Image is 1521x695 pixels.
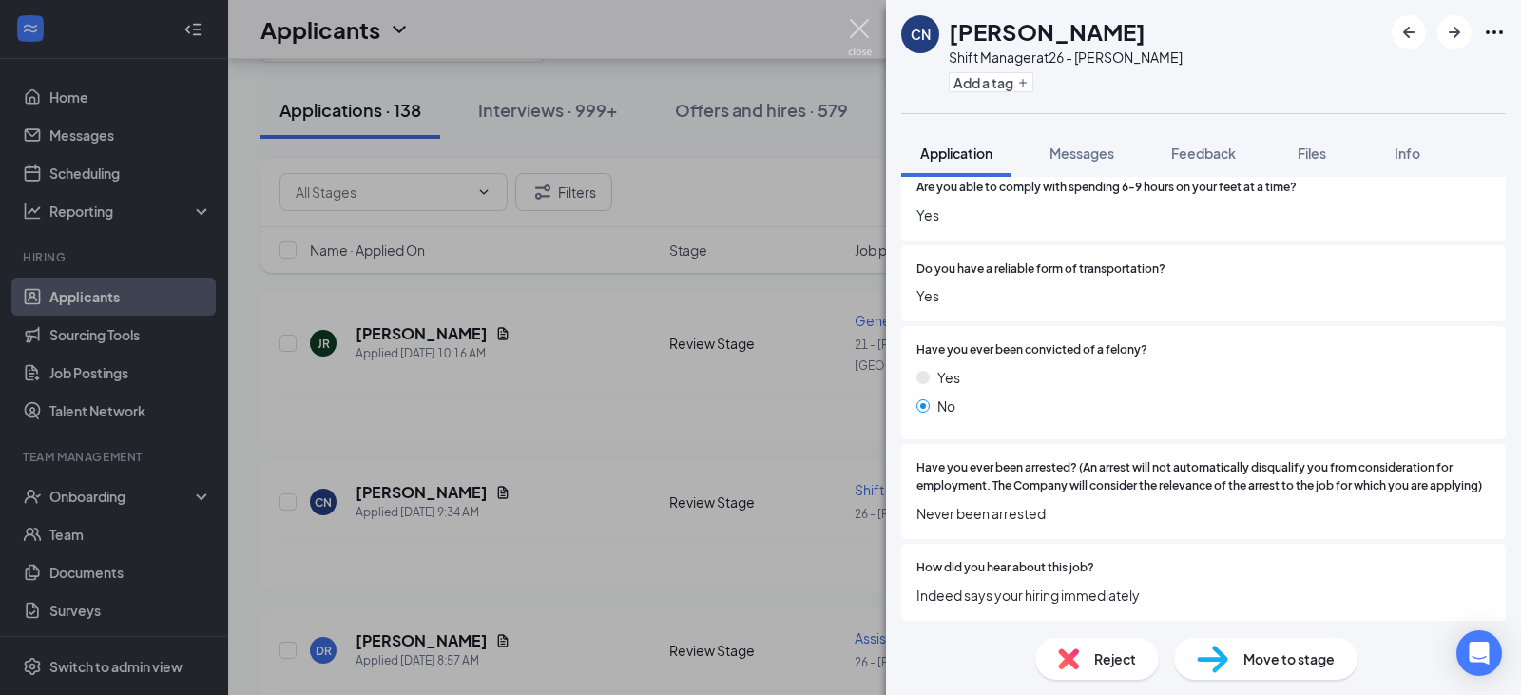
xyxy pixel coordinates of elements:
[1392,15,1426,49] button: ArrowLeftNew
[1456,630,1502,676] div: Open Intercom Messenger
[1443,21,1466,44] svg: ArrowRight
[1298,145,1326,162] span: Files
[937,367,960,388] span: Yes
[916,459,1491,495] span: Have you ever been arrested? (An arrest will not automatically disqualify you from consideration ...
[1017,77,1029,88] svg: Plus
[949,72,1033,92] button: PlusAdd a tag
[916,341,1147,359] span: Have you ever been convicted of a felony?
[1395,145,1420,162] span: Info
[916,261,1165,279] span: Do you have a reliable form of transportation?
[1171,145,1236,162] span: Feedback
[920,145,992,162] span: Application
[916,179,1297,197] span: Are you able to comply with spending 6-9 hours on your feet at a time?
[937,396,955,416] span: No
[1243,648,1335,669] span: Move to stage
[1397,21,1420,44] svg: ArrowLeftNew
[916,285,1491,306] span: Yes
[949,15,1146,48] h1: [PERSON_NAME]
[916,503,1491,524] span: Never been arrested
[1049,145,1114,162] span: Messages
[911,25,931,44] div: CN
[916,585,1491,606] span: Indeed says your hiring immediately
[916,559,1094,577] span: How did you hear about this job?
[1437,15,1472,49] button: ArrowRight
[949,48,1183,67] div: Shift Manager at 26 - [PERSON_NAME]
[1483,21,1506,44] svg: Ellipses
[916,204,1491,225] span: Yes
[1094,648,1136,669] span: Reject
